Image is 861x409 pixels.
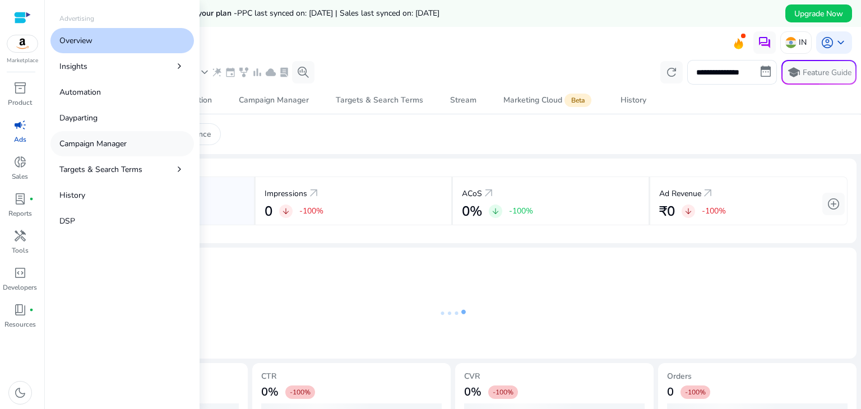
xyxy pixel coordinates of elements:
span: Beta [564,94,591,107]
div: Stream [450,96,476,104]
p: Resources [4,319,36,329]
p: History [59,189,85,201]
span: dark_mode [13,386,27,399]
span: family_history [238,67,249,78]
span: code_blocks [13,266,27,280]
p: Insights [59,61,87,72]
h2: 0% [462,203,482,220]
p: Product [8,97,32,108]
span: PPC last synced on: [DATE] | Sales last synced on: [DATE] [237,8,439,18]
span: arrow_downward [281,207,290,216]
p: Campaign Manager [59,138,127,150]
span: school [787,66,800,79]
button: search_insights [292,61,314,83]
p: Impressions [265,188,307,199]
span: arrow_downward [491,207,500,216]
p: Feature Guide [803,67,851,78]
h3: 0% [261,385,279,399]
a: arrow_outward [307,187,321,200]
p: Overview [59,35,92,47]
p: Developers [3,282,37,292]
h2: 0 [265,203,272,220]
span: wand_stars [211,67,223,78]
p: DSP [59,215,75,227]
h5: Data syncs run less frequently on your plan - [74,9,439,18]
span: inventory_2 [13,81,27,95]
span: event [225,67,236,78]
div: Targets & Search Terms [336,96,423,104]
a: arrow_outward [482,187,496,200]
span: fiber_manual_record [29,197,34,201]
button: add_circle [822,193,845,215]
span: fiber_manual_record [29,308,34,312]
span: account_circle [821,36,834,49]
button: refresh [660,61,683,83]
span: refresh [665,66,678,79]
p: ACoS [462,188,482,199]
p: -100% [299,207,323,215]
span: lab_profile [13,192,27,206]
span: add_circle [827,197,840,211]
span: Upgrade Now [794,8,843,20]
p: Tools [12,245,29,255]
p: -100% [509,207,533,215]
span: -100% [290,388,311,397]
span: search_insights [297,66,310,79]
button: schoolFeature Guide [781,60,857,85]
span: bar_chart [252,67,263,78]
h3: 0% [464,385,482,399]
p: Targets & Search Terms [59,164,142,175]
button: Upgrade Now [785,4,852,22]
h5: Orders [667,372,848,382]
p: Automation [59,86,101,98]
span: -100% [685,388,706,397]
span: chevron_right [174,164,185,175]
p: Marketplace [7,57,38,65]
span: expand_more [198,66,211,79]
p: Ad Revenue [659,188,701,199]
h5: CTR [261,372,442,382]
span: handyman [13,229,27,243]
span: arrow_downward [684,207,693,216]
p: IN [799,32,807,52]
span: cloud [265,67,276,78]
img: amazon.svg [7,35,38,52]
span: chevron_right [174,61,185,72]
p: Advertising [59,13,94,24]
span: -100% [493,388,513,397]
span: keyboard_arrow_down [834,36,848,49]
span: donut_small [13,155,27,169]
p: -100% [702,207,726,215]
h5: CVR [464,372,645,382]
h2: ₹0 [659,203,675,220]
p: Dayparting [59,112,98,124]
div: Marketing Cloud [503,96,594,105]
div: Campaign Manager [239,96,309,104]
a: arrow_outward [701,187,715,200]
p: Sales [12,171,28,182]
p: Reports [8,208,32,219]
img: in.svg [785,37,797,48]
span: lab_profile [279,67,290,78]
h3: 0 [667,385,674,399]
p: Ads [14,134,26,145]
span: book_4 [13,303,27,317]
span: campaign [13,118,27,132]
div: History [621,96,646,104]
